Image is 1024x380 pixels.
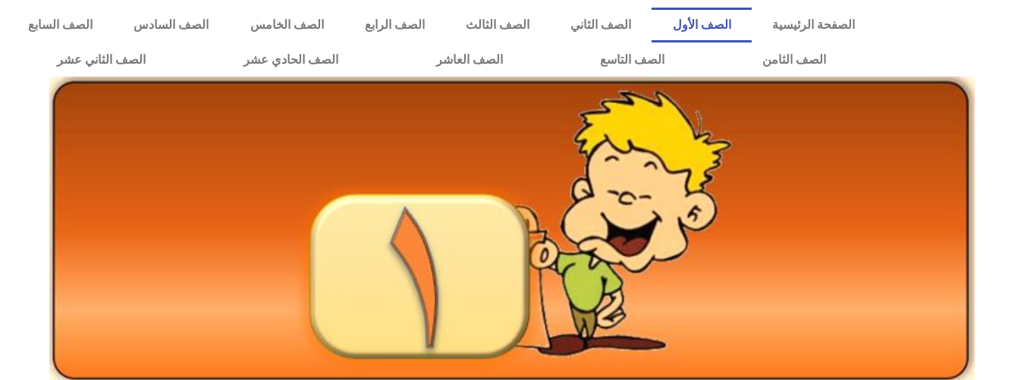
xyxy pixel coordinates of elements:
[714,42,875,77] a: الصف الثامن
[113,8,229,42] a: الصف السادس
[550,8,652,42] a: الصف الثاني
[752,8,875,42] a: الصفحة الرئيسية
[445,8,550,42] a: الصف الثالث
[652,8,751,42] a: الصف الأول
[8,42,194,77] a: الصف الثاني عشر
[551,42,714,77] a: الصف التاسع
[8,8,113,42] a: الصف السابع
[344,8,445,42] a: الصف الرابع
[194,42,387,77] a: الصف الحادي عشر
[230,8,344,42] a: الصف الخامس
[387,42,551,77] a: الصف العاشر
